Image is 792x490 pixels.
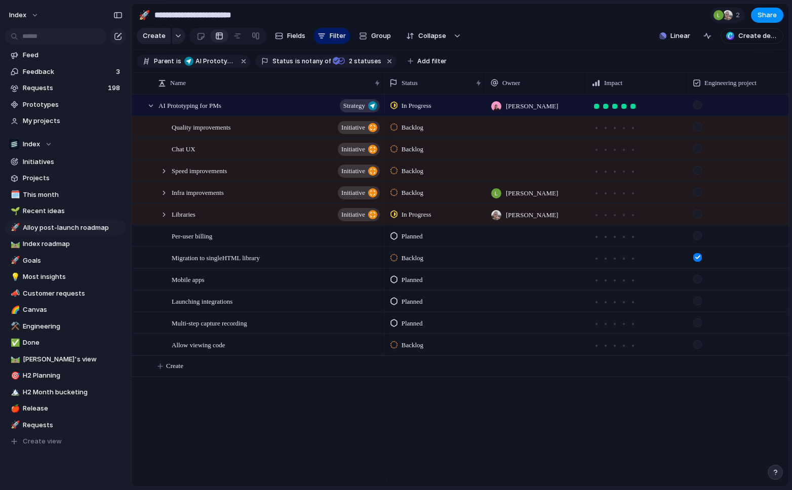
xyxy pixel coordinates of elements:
span: Backlog [402,123,423,133]
div: 🛤️ [11,353,18,365]
div: 📣Customer requests [5,286,126,301]
button: 🎯 [9,371,19,381]
span: Prototypes [23,100,123,110]
button: 🌈 [9,305,19,315]
div: 🛤️ [11,238,18,250]
span: Release [23,403,123,414]
button: Share [751,8,783,23]
div: 🎯 [11,370,18,382]
span: Engineering project [704,78,757,88]
button: initiative [338,186,380,199]
button: Index [5,137,126,152]
button: initiative [338,143,380,156]
span: not [300,57,311,66]
span: Index [9,10,26,20]
span: initiative [341,164,365,178]
span: Feed [23,50,123,60]
span: statuses [346,57,381,66]
button: 🍎 [9,403,19,414]
a: ✅Done [5,335,126,350]
div: 🌈 [11,304,18,316]
div: 🚀 [139,8,150,22]
span: is [295,57,300,66]
span: Per-user billing [172,230,212,241]
span: Backlog [402,144,423,154]
div: ⚒️Engineering [5,319,126,334]
span: 3 [116,67,122,77]
span: 2 [346,57,354,65]
button: ✅ [9,338,19,348]
span: Strategy [343,99,365,113]
button: Create deck [721,28,783,44]
span: Alloy post-launch roadmap [23,223,123,233]
span: AI Prototyping for PMs [184,57,235,66]
button: Group [354,28,396,44]
div: 🍎 [11,403,18,415]
div: 🚀 [11,222,18,233]
button: 🚀 [9,256,19,266]
span: initiative [341,120,365,135]
span: Backlog [402,188,423,198]
span: AI Prototyping for PMs [159,99,221,111]
a: 🚀Alloy post-launch roadmap [5,220,126,235]
span: initiative [341,186,365,200]
button: 🛤️ [9,354,19,364]
span: Backlog [402,166,423,176]
span: Chat UX [172,143,195,154]
a: 🗓️This month [5,187,126,202]
span: Filter [330,31,346,41]
span: Backlog [402,253,423,263]
button: initiative [338,208,380,221]
span: Libraries [172,208,195,220]
span: H2 Month bucketing [23,387,123,397]
div: 💡 [11,271,18,283]
span: Planned [402,318,423,329]
span: Group [371,31,391,41]
div: 🏔️ [11,386,18,398]
span: My projects [23,116,123,126]
button: Filter [313,28,350,44]
span: Create [143,31,166,41]
span: [PERSON_NAME] [506,188,558,198]
span: Create deck [738,31,778,41]
span: 198 [108,83,122,93]
a: 🎯H2 Planning [5,368,126,383]
button: Add filter [402,54,453,68]
div: 🌈Canvas [5,302,126,317]
a: 🚀Goals [5,253,126,268]
a: 🏔️H2 Month bucketing [5,385,126,400]
a: 🌱Recent ideas [5,203,126,219]
button: ⚒️ [9,321,19,332]
a: Requests198 [5,80,126,96]
div: 🛤️[PERSON_NAME]'s view [5,352,126,367]
button: 🚀 [9,223,19,233]
span: Planned [402,297,423,307]
span: Linear [670,31,690,41]
span: Engineering [23,321,123,332]
span: Quality improvements [172,121,231,133]
button: is [174,56,183,67]
a: Feedback3 [5,64,126,79]
span: Mobile apps [172,273,205,285]
button: 🗓️ [9,190,19,200]
span: Impact [604,78,622,88]
button: initiative [338,121,380,134]
div: 🍎Release [5,401,126,416]
button: 🛤️ [9,239,19,249]
span: AI Prototyping for PMs [195,57,235,66]
button: Create [137,28,171,44]
div: ✅ [11,337,18,349]
span: Speed improvements [172,165,227,176]
span: Index [23,139,40,149]
span: Done [23,338,123,348]
div: 💡Most insights [5,269,126,284]
div: 🚀Requests [5,418,126,433]
span: Recent ideas [23,206,123,216]
span: Planned [402,275,423,285]
button: Collapse [400,28,451,44]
